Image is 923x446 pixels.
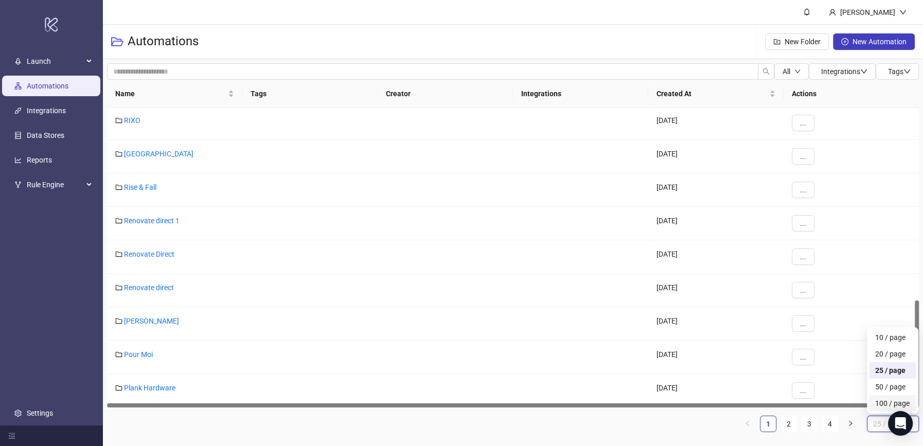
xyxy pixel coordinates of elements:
a: Plank Hardware [124,384,175,392]
a: Data Stores [27,131,64,139]
span: ... [800,219,806,227]
div: 10 / page [869,329,916,346]
div: Page Size [867,416,919,432]
div: 50 / page [875,381,910,393]
span: folder [115,117,122,124]
span: Name [115,88,226,99]
span: down [794,68,801,75]
a: 2 [781,416,796,432]
span: ... [800,253,806,261]
button: ... [792,115,814,131]
span: Launch [27,51,83,72]
span: New Automation [853,38,907,46]
span: ... [800,186,806,194]
button: right [842,416,859,432]
span: rocket [14,58,22,65]
button: New Folder [765,33,829,50]
a: Integrations [27,106,66,115]
button: Integrationsdown [809,63,876,80]
th: Name [107,80,242,108]
div: Open Intercom Messenger [888,411,913,436]
span: Rule Engine [27,174,83,195]
a: Settings [27,409,53,417]
div: [PERSON_NAME] [836,7,899,18]
a: [GEOGRAPHIC_DATA] [124,150,193,158]
span: folder [115,217,122,224]
button: ... [792,215,814,231]
a: Automations [27,82,68,90]
a: Pour Moi [124,350,153,359]
span: ... [800,319,806,328]
span: folder [115,317,122,325]
a: Renovate direct [124,283,174,292]
span: ... [800,286,806,294]
button: ... [792,148,814,165]
li: Previous Page [739,416,756,432]
span: fork [14,181,22,188]
th: Creator [378,80,513,108]
div: [DATE] [648,207,784,240]
a: Reports [27,156,52,164]
span: Integrations [821,67,867,76]
button: ... [792,248,814,265]
div: [DATE] [648,307,784,341]
span: folder-open [111,35,123,48]
div: [DATE] [648,106,784,140]
div: 50 / page [869,379,916,395]
span: search [762,68,770,75]
button: left [739,416,756,432]
button: Tagsdown [876,63,919,80]
div: [DATE] [648,341,784,374]
span: All [783,67,790,76]
button: ... [792,315,814,332]
div: 100 / page [869,395,916,412]
h3: Automations [128,33,199,50]
li: 3 [801,416,818,432]
div: [DATE] [648,140,784,173]
div: [DATE] [648,240,784,274]
span: folder [115,251,122,258]
div: 20 / page [869,346,916,362]
span: ... [800,152,806,160]
th: Actions [784,80,919,108]
div: [DATE] [648,274,784,307]
li: Next Page [842,416,859,432]
span: folder [115,384,122,391]
a: Renovate direct 1 [124,217,180,225]
span: folder [115,184,122,191]
span: ... [800,119,806,127]
span: folder [115,150,122,157]
span: user [829,9,836,16]
span: bell [803,8,810,15]
div: 10 / page [875,332,910,343]
button: ... [792,282,814,298]
div: [DATE] [648,374,784,407]
span: ... [800,386,806,395]
span: down [899,9,907,16]
span: plus-circle [841,38,848,45]
a: [PERSON_NAME] [124,317,179,325]
div: [DATE] [648,173,784,207]
span: menu-fold [8,432,15,439]
a: 1 [760,416,776,432]
span: ... [800,353,806,361]
span: folder [115,351,122,358]
span: left [744,420,751,426]
div: 25 / page [869,362,916,379]
span: Tags [888,67,911,76]
span: down [860,68,867,75]
span: New Folder [785,38,821,46]
div: 25 / page [875,365,910,376]
a: 4 [822,416,838,432]
a: RIXO [124,116,140,124]
span: 25 / page [873,416,913,432]
span: Created At [656,88,767,99]
th: Created At [648,80,784,108]
th: Integrations [513,80,648,108]
li: 1 [760,416,776,432]
button: ... [792,382,814,399]
button: ... [792,349,814,365]
a: 3 [802,416,817,432]
span: folder-add [773,38,780,45]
